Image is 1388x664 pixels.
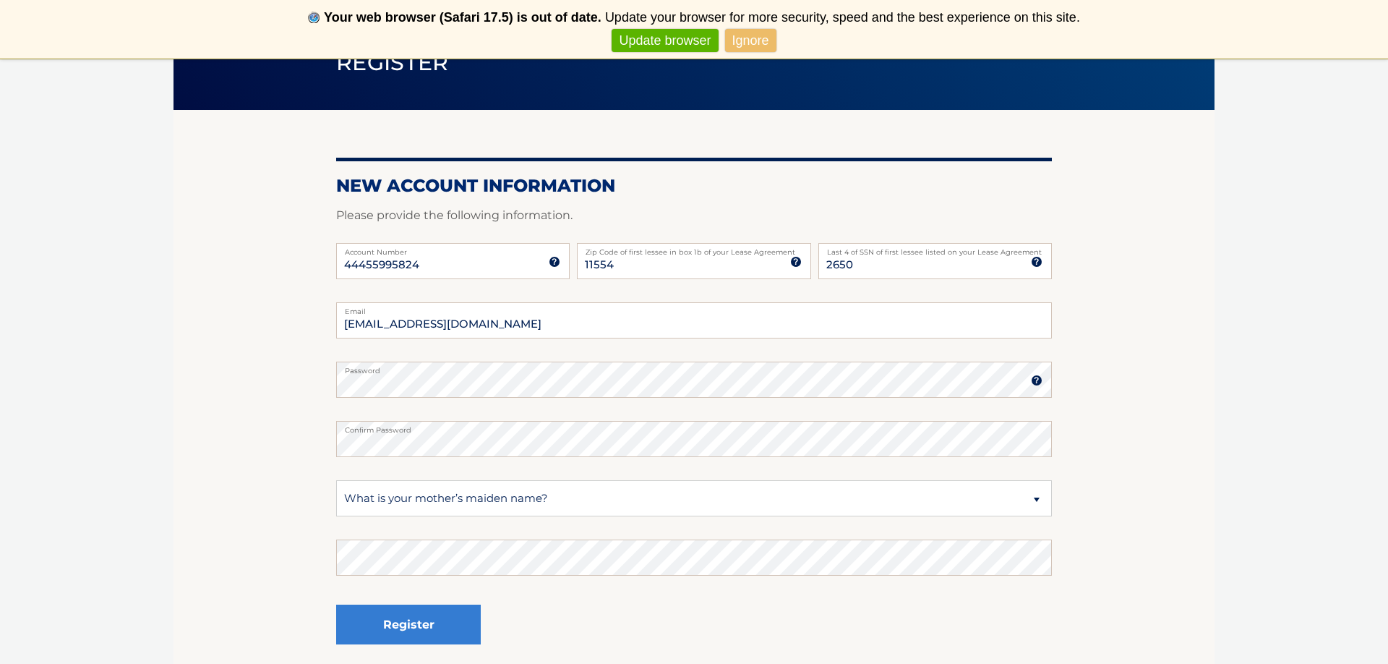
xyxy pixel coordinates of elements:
[336,302,1052,314] label: Email
[790,256,802,268] img: tooltip.svg
[336,243,570,279] input: Account Number
[612,29,718,53] a: Update browser
[336,175,1052,197] h2: New Account Information
[1031,375,1042,386] img: tooltip.svg
[577,243,810,279] input: Zip Code
[818,243,1052,279] input: SSN or EIN (last 4 digits only)
[324,10,601,25] b: Your web browser (Safari 17.5) is out of date.
[818,243,1052,255] label: Last 4 of SSN of first lessee listed on your Lease Agreement
[336,205,1052,226] p: Please provide the following information.
[549,256,560,268] img: tooltip.svg
[336,243,570,255] label: Account Number
[336,421,1052,433] label: Confirm Password
[336,605,481,644] button: Register
[577,243,810,255] label: Zip Code of first lessee in box 1b of your Lease Agreement
[725,29,776,53] a: Ignore
[336,302,1052,339] input: Email
[605,10,1080,25] span: Update your browser for more security, speed and the best experience on this site.
[1031,256,1042,268] img: tooltip.svg
[336,362,1052,373] label: Password
[336,49,449,76] span: Register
